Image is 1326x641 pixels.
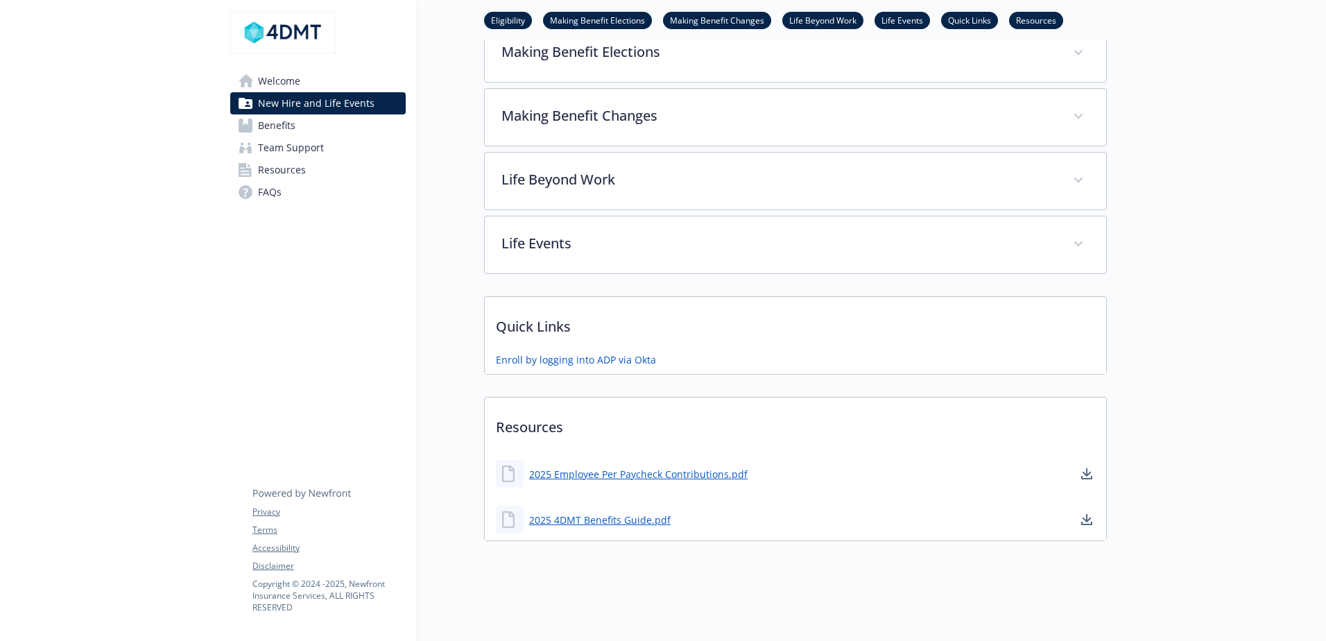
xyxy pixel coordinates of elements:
a: FAQs [230,181,406,203]
a: Quick Links [941,13,998,26]
a: Accessibility [252,542,405,554]
a: Eligibility [484,13,532,26]
a: Terms [252,524,405,536]
a: 2025 4DMT Benefits Guide.pdf [529,513,671,527]
a: Team Support [230,137,406,159]
p: Life Events [501,233,1056,254]
p: Copyright © 2024 - 2025 , Newfront Insurance Services, ALL RIGHTS RESERVED [252,578,405,613]
a: Life Beyond Work [782,13,863,26]
div: Life Events [485,216,1106,273]
p: Resources [485,398,1106,449]
span: FAQs [258,181,282,203]
a: Resources [230,159,406,181]
a: Life Events [875,13,930,26]
p: Making Benefit Changes [501,105,1056,126]
a: Benefits [230,114,406,137]
span: Resources [258,159,306,181]
p: Life Beyond Work [501,169,1056,190]
span: New Hire and Life Events [258,92,374,114]
a: Making Benefit Elections [543,13,652,26]
span: Team Support [258,137,324,159]
a: Disclaimer [252,560,405,572]
div: Making Benefit Elections [485,25,1106,82]
a: Making Benefit Changes [663,13,771,26]
span: Benefits [258,114,295,137]
a: Welcome [230,70,406,92]
a: New Hire and Life Events [230,92,406,114]
a: download document [1078,465,1095,482]
a: Privacy [252,506,405,518]
a: Enroll by logging into ADP via Okta [496,352,656,367]
a: 2025 Employee Per Paycheck Contributions.pdf [529,467,748,481]
div: Making Benefit Changes [485,89,1106,146]
a: Resources [1009,13,1063,26]
p: Making Benefit Elections [501,42,1056,62]
span: Welcome [258,70,300,92]
a: download document [1078,511,1095,528]
div: Life Beyond Work [485,153,1106,210]
p: Quick Links [485,297,1106,348]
